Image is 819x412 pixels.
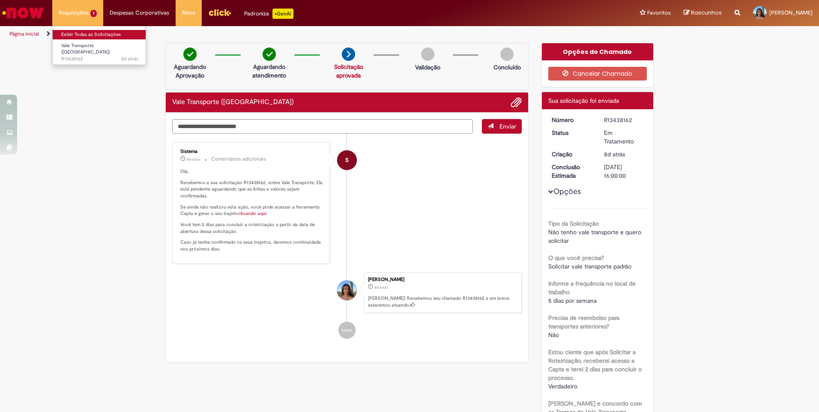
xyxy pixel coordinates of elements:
b: O que você precisa? [548,254,604,262]
p: Aguardando Aprovação [169,63,211,80]
b: Estou ciente que após Solicitar a Roteirização, receberei acesso a Capta e terei 2 dias para conc... [548,348,642,382]
h2: Vale Transporte (VT) Histórico de tíquete [172,99,294,106]
div: Opções do Chamado [542,43,654,60]
time: 21/08/2025 23:15:37 [604,150,625,158]
span: More [182,9,195,17]
time: 21/08/2025 23:15:37 [374,285,388,290]
a: Exibir Todas as Solicitações [53,30,147,39]
a: Página inicial [9,30,39,37]
span: 5 dias por semana [548,297,597,305]
span: R13438162 [61,56,138,63]
div: 21/08/2025 23:15:37 [604,150,644,158]
img: img-circle-grey.png [421,48,434,61]
a: Aberto R13438162 : Vale Transporte (VT) [53,41,147,60]
span: Não [548,331,559,339]
span: Enviar [499,122,516,130]
div: Padroniza [244,9,293,19]
img: arrow-next.png [342,48,355,61]
span: [PERSON_NAME] [769,9,813,16]
a: clicando aqui. [238,210,268,217]
ul: Requisições [52,26,146,65]
ul: Histórico de tíquete [172,134,522,348]
textarea: Digite sua mensagem aqui... [172,119,473,134]
span: 8d atrás [374,285,388,290]
span: Despesas Corporativas [110,9,169,17]
ul: Trilhas de página [6,26,540,42]
span: Não tenho vale transporte e quero solicitar [548,228,643,245]
p: Validação [415,63,440,72]
div: [PERSON_NAME] [368,277,517,282]
dt: Conclusão Estimada [545,163,598,180]
dt: Número [545,116,598,124]
span: Favoritos [647,9,671,17]
div: System [337,150,357,170]
b: Precisa de reembolso para transportes anteriores? [548,314,619,330]
img: img-circle-grey.png [500,48,514,61]
p: Recebemos a sua solicitação R13438162, sobre Vale Transporte. Ela está pendente aguardando que as... [180,179,323,200]
li: Bianca Marinho Cavalcanti [172,272,522,313]
p: Aguardando atendimento [248,63,290,80]
img: ServiceNow [1,4,45,21]
img: click_logo_yellow_360x200.png [208,6,231,19]
button: Enviar [482,119,522,134]
b: Informe a frequência no local de trabalho [548,280,636,296]
button: Adicionar anexos [511,97,522,108]
a: Rascunhos [684,9,722,17]
img: check-circle-green.png [263,48,276,61]
button: Cancelar Chamado [548,67,647,81]
small: Comentários adicionais [211,155,266,163]
dt: Criação [545,150,598,158]
time: 21/08/2025 23:15:39 [121,56,138,62]
a: Solicitação aprovada [334,63,363,79]
p: Se ainda não realizou esta ação, você pode acessar a ferramenta Capta e gerar o seu trajeto [180,204,323,217]
span: S [345,150,349,170]
p: Caso já tenha confirmado os seus trajetos, daremos continuidade nos próximos dias. [180,239,323,252]
div: Em Tratamento [604,128,644,146]
span: Requisições [59,9,89,17]
dt: Status [545,128,598,137]
span: Sua solicitação foi enviada [548,97,619,104]
p: +GenAi [272,9,293,19]
p: Concluído [493,63,521,72]
b: Tipo da Solicitação [548,220,599,227]
span: 8d atrás [121,56,138,62]
span: Vale Transporte ([GEOGRAPHIC_DATA]) [61,42,110,56]
div: Bianca Marinho Cavalcanti [337,281,357,300]
span: 1 [90,10,97,17]
p: Você tem 2 dias para concluir a roteirização a partir da data de abertura dessa solicitação. [180,221,323,235]
div: Sistema [180,149,323,154]
span: Verdadeiro [548,382,577,390]
p: [PERSON_NAME]! Recebemos seu chamado R13438162 e em breve estaremos atuando. [368,295,517,308]
span: 8d atrás [604,150,625,158]
div: R13438162 [604,116,644,124]
img: check-circle-green.png [183,48,197,61]
span: 8d atrás [187,157,200,162]
span: Rascunhos [691,9,722,17]
p: Olá, [180,168,323,175]
div: [DATE] 16:00:00 [604,163,644,180]
span: Solicitar vale transporte padrão [548,263,631,270]
time: 21/08/2025 23:15:41 [187,157,200,162]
